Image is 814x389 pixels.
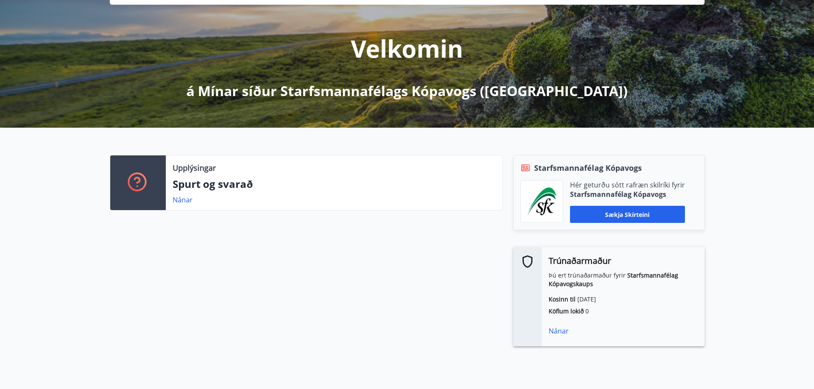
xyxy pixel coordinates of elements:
p: Þú ert trúnaðarmaður fyrir [549,271,698,288]
p: á Mínar síður Starfsmannafélags Kópavogs ([GEOGRAPHIC_DATA]) [186,82,628,100]
p: Starfsmannafélag Kópavogs [570,190,685,199]
p: Kosinn til [549,295,698,304]
div: Nánar [549,326,698,336]
a: Nánar [173,195,193,205]
span: [DATE] [577,295,596,303]
button: Sækja skírteini [570,206,685,223]
p: Hér geturðu sótt rafræn skilríki fyrir [570,180,685,190]
span: 0 [585,307,589,315]
h6: Trúnaðarmaður [549,254,698,268]
p: Upplýsingar [173,162,216,173]
p: Spurt og svarað [173,177,496,191]
p: Velkomin [351,32,463,64]
p: Köflum lokið [549,307,698,316]
span: Starfsmannafélag Kópavogs [534,162,642,173]
strong: Starfsmannafélag Kópavogskaups [549,271,678,288]
img: x5MjQkxwhnYn6YREZUTEa9Q4KsBUeQdWGts9Dj4O.png [527,187,556,216]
